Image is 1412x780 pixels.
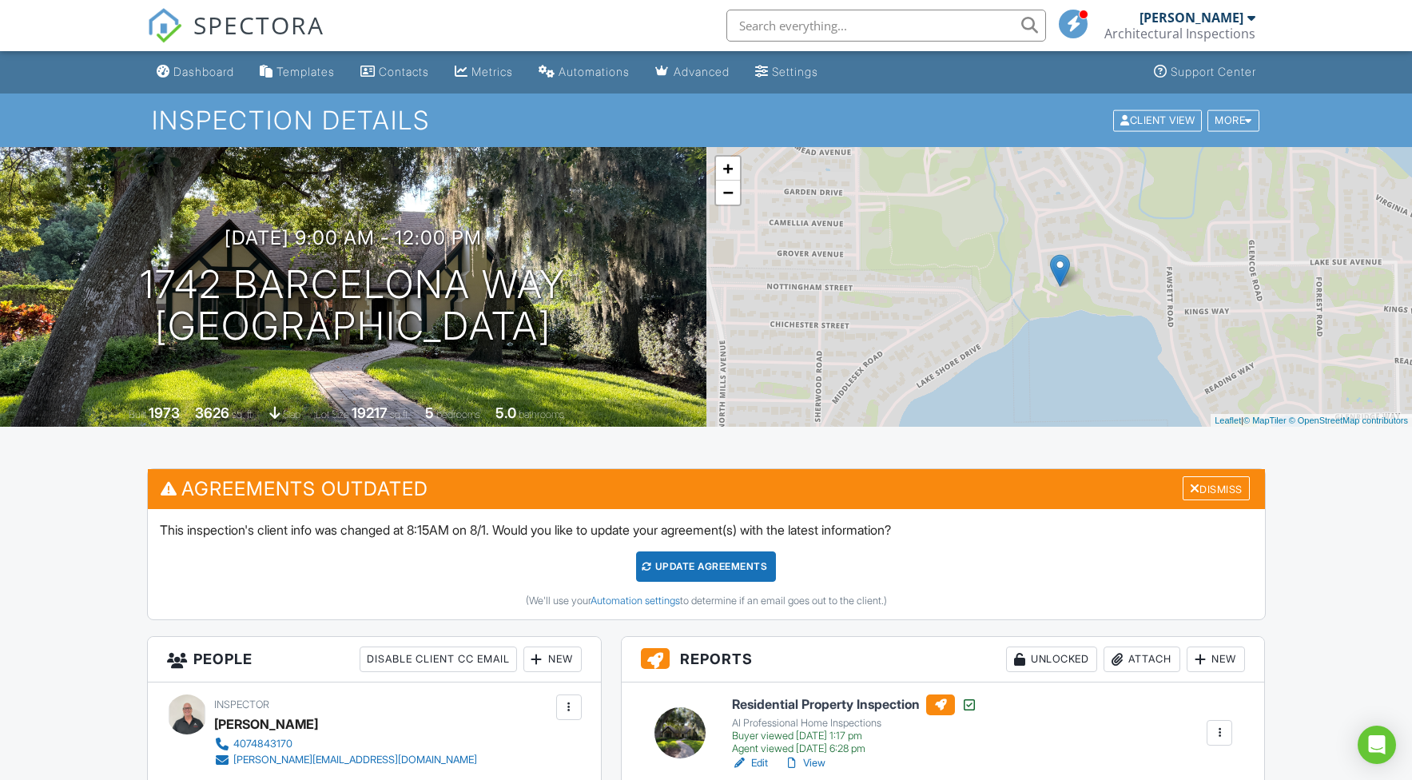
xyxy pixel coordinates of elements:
[148,637,601,682] h3: People
[1289,416,1408,425] a: © OpenStreetMap contributors
[1183,476,1250,501] div: Dismiss
[214,698,269,710] span: Inspector
[352,404,388,421] div: 19217
[233,738,292,750] div: 4074843170
[316,408,349,420] span: Lot Size
[749,58,825,87] a: Settings
[1147,58,1263,87] a: Support Center
[784,755,825,771] a: View
[147,22,324,55] a: SPECTORA
[732,694,977,715] h6: Residential Property Inspection
[1113,109,1202,131] div: Client View
[1104,26,1255,42] div: Architectural Inspections
[129,408,146,420] span: Built
[148,469,1265,508] h3: Agreements Outdated
[214,736,477,752] a: 4074843170
[772,65,818,78] div: Settings
[150,58,241,87] a: Dashboard
[495,404,516,421] div: 5.0
[214,752,477,768] a: [PERSON_NAME][EMAIL_ADDRESS][DOMAIN_NAME]
[732,694,977,755] a: Residential Property Inspection AI Professional Home Inspections Buyer viewed [DATE] 1:17 pm Agen...
[160,595,1253,607] div: (We'll use your to determine if an email goes out to the client.)
[233,754,477,766] div: [PERSON_NAME][EMAIL_ADDRESS][DOMAIN_NAME]
[674,65,730,78] div: Advanced
[622,637,1265,682] h3: Reports
[532,58,636,87] a: Automations (Basic)
[283,408,300,420] span: slab
[1187,647,1245,672] div: New
[716,157,740,181] a: Zoom in
[436,408,480,420] span: bedrooms
[559,65,630,78] div: Automations
[425,404,434,421] div: 5
[1171,65,1256,78] div: Support Center
[591,595,680,607] a: Automation settings
[732,755,768,771] a: Edit
[649,58,736,87] a: Advanced
[149,404,180,421] div: 1973
[1112,113,1206,125] a: Client View
[379,65,429,78] div: Contacts
[195,404,229,421] div: 3626
[448,58,519,87] a: Metrics
[523,647,582,672] div: New
[225,227,482,249] h3: [DATE] 9:00 am - 12:00 pm
[148,509,1265,619] div: This inspection's client info was changed at 8:15AM on 8/1. Would you like to update your agreeme...
[636,551,776,582] div: Update Agreements
[193,8,324,42] span: SPECTORA
[140,264,566,348] h1: 1742 Barcelona Way [GEOGRAPHIC_DATA]
[716,181,740,205] a: Zoom out
[360,647,517,672] div: Disable Client CC Email
[1140,10,1243,26] div: [PERSON_NAME]
[354,58,436,87] a: Contacts
[214,712,318,736] div: [PERSON_NAME]
[390,408,410,420] span: sq.ft.
[1207,109,1259,131] div: More
[732,717,977,730] div: AI Professional Home Inspections
[232,408,254,420] span: sq. ft.
[1243,416,1287,425] a: © MapTiler
[732,742,977,755] div: Agent viewed [DATE] 6:28 pm
[173,65,234,78] div: Dashboard
[1211,414,1412,428] div: |
[1215,416,1241,425] a: Leaflet
[1358,726,1396,764] div: Open Intercom Messenger
[152,106,1261,134] h1: Inspection Details
[1006,647,1097,672] div: Unlocked
[253,58,341,87] a: Templates
[1104,647,1180,672] div: Attach
[147,8,182,43] img: The Best Home Inspection Software - Spectora
[276,65,335,78] div: Templates
[471,65,513,78] div: Metrics
[519,408,564,420] span: bathrooms
[732,730,977,742] div: Buyer viewed [DATE] 1:17 pm
[726,10,1046,42] input: Search everything...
